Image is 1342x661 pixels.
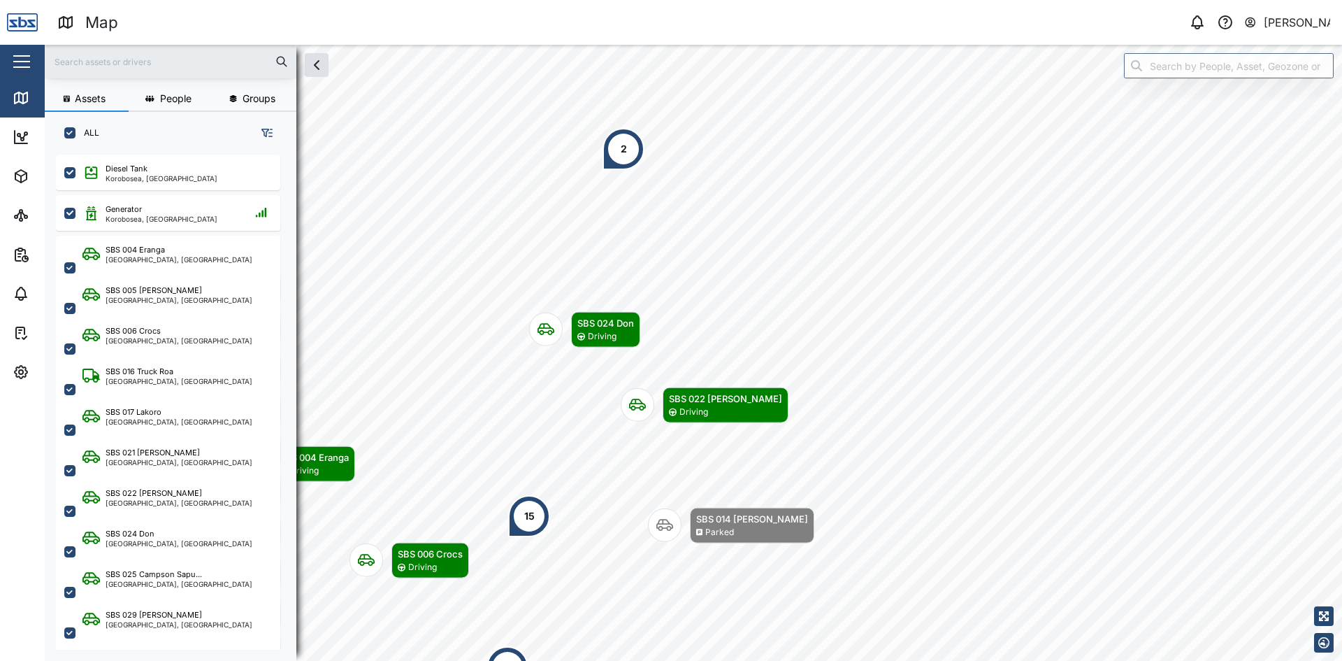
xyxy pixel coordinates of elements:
div: Driving [290,464,319,478]
div: [GEOGRAPHIC_DATA], [GEOGRAPHIC_DATA] [106,621,252,628]
div: SBS 014 [PERSON_NAME] [696,512,808,526]
span: People [160,94,192,104]
div: SBS 024 Don [577,316,634,330]
div: SBS 021 [PERSON_NAME] [106,447,200,459]
img: Main Logo [7,7,38,38]
div: Map marker [648,508,814,543]
button: [PERSON_NAME] [1243,13,1331,32]
div: Map marker [529,312,640,348]
div: Reports [36,247,84,262]
div: SBS 025 Campson Sapu... [106,569,202,581]
div: Assets [36,169,80,184]
div: SBS 024 Don [106,528,154,540]
label: ALL [75,127,99,138]
div: [GEOGRAPHIC_DATA], [GEOGRAPHIC_DATA] [106,499,252,506]
div: Korobosea, [GEOGRAPHIC_DATA] [106,215,217,222]
div: [GEOGRAPHIC_DATA], [GEOGRAPHIC_DATA] [106,337,252,344]
div: [GEOGRAPHIC_DATA], [GEOGRAPHIC_DATA] [106,581,252,588]
div: SBS 006 Crocs [106,325,161,337]
div: SBS 004 Eranga [106,244,165,256]
div: grid [56,150,296,650]
span: Assets [75,94,106,104]
div: Map marker [508,495,550,537]
input: Search assets or drivers [53,51,288,72]
div: Map marker [603,128,644,170]
div: Map [85,10,118,35]
div: SBS 029 [PERSON_NAME] [106,609,202,621]
div: [GEOGRAPHIC_DATA], [GEOGRAPHIC_DATA] [106,378,252,385]
div: SBS 006 Crocs [398,547,463,561]
div: SBS 005 [PERSON_NAME] [106,285,202,297]
div: Map [36,90,68,106]
span: Groups [243,94,275,104]
div: [PERSON_NAME] [1264,14,1331,31]
div: Sites [36,208,70,223]
div: 2 [621,141,627,157]
div: SBS 016 Truck Roa [106,366,173,378]
div: [GEOGRAPHIC_DATA], [GEOGRAPHIC_DATA] [106,297,252,304]
div: Driving [408,561,437,574]
div: Driving [679,406,708,419]
input: Search by People, Asset, Geozone or Place [1124,53,1334,78]
div: SBS 022 [PERSON_NAME] [669,392,782,406]
div: Parked [705,526,734,539]
div: Tasks [36,325,75,341]
div: Diesel Tank [106,163,147,175]
div: Map marker [621,388,788,423]
div: Map marker [349,543,469,578]
div: SBS 022 [PERSON_NAME] [106,488,202,499]
div: Driving [588,330,616,343]
canvas: Map [45,45,1342,661]
div: Alarms [36,286,80,301]
div: Generator [106,204,142,215]
div: SBS 004 Eranga [280,450,349,464]
div: [GEOGRAPHIC_DATA], [GEOGRAPHIC_DATA] [106,540,252,547]
div: 15 [524,509,535,524]
div: Korobosea, [GEOGRAPHIC_DATA] [106,175,217,182]
div: [GEOGRAPHIC_DATA], [GEOGRAPHIC_DATA] [106,418,252,425]
div: [GEOGRAPHIC_DATA], [GEOGRAPHIC_DATA] [106,459,252,466]
div: SBS 017 Lakoro [106,406,161,418]
div: Settings [36,364,86,380]
div: [GEOGRAPHIC_DATA], [GEOGRAPHIC_DATA] [106,256,252,263]
div: Dashboard [36,129,99,145]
